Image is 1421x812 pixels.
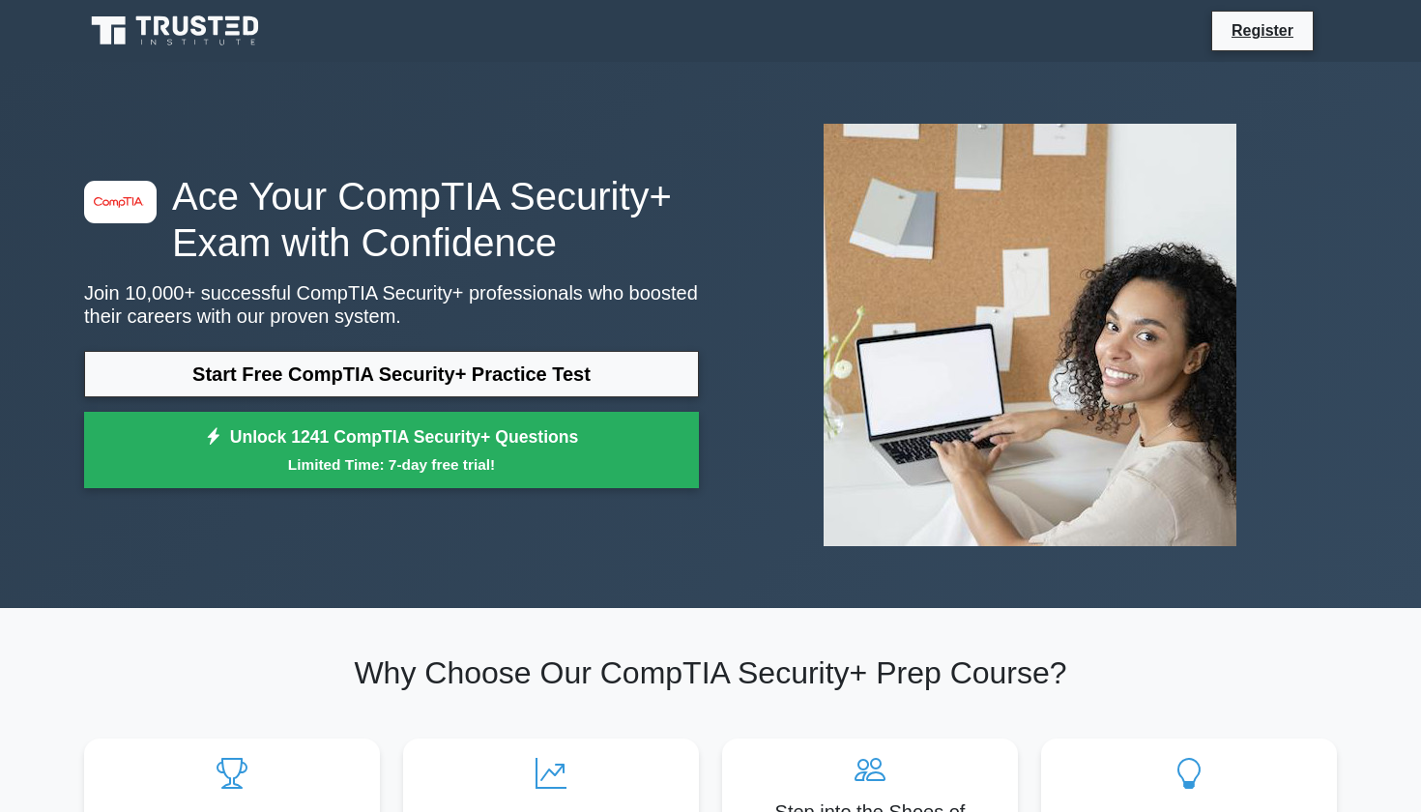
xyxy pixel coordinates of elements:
[84,412,699,489] a: Unlock 1241 CompTIA Security+ QuestionsLimited Time: 7-day free trial!
[84,351,699,397] a: Start Free CompTIA Security+ Practice Test
[1220,18,1305,43] a: Register
[84,281,699,328] p: Join 10,000+ successful CompTIA Security+ professionals who boosted their careers with our proven...
[84,654,1337,691] h2: Why Choose Our CompTIA Security+ Prep Course?
[108,453,675,476] small: Limited Time: 7-day free trial!
[84,173,699,266] h1: Ace Your CompTIA Security+ Exam with Confidence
